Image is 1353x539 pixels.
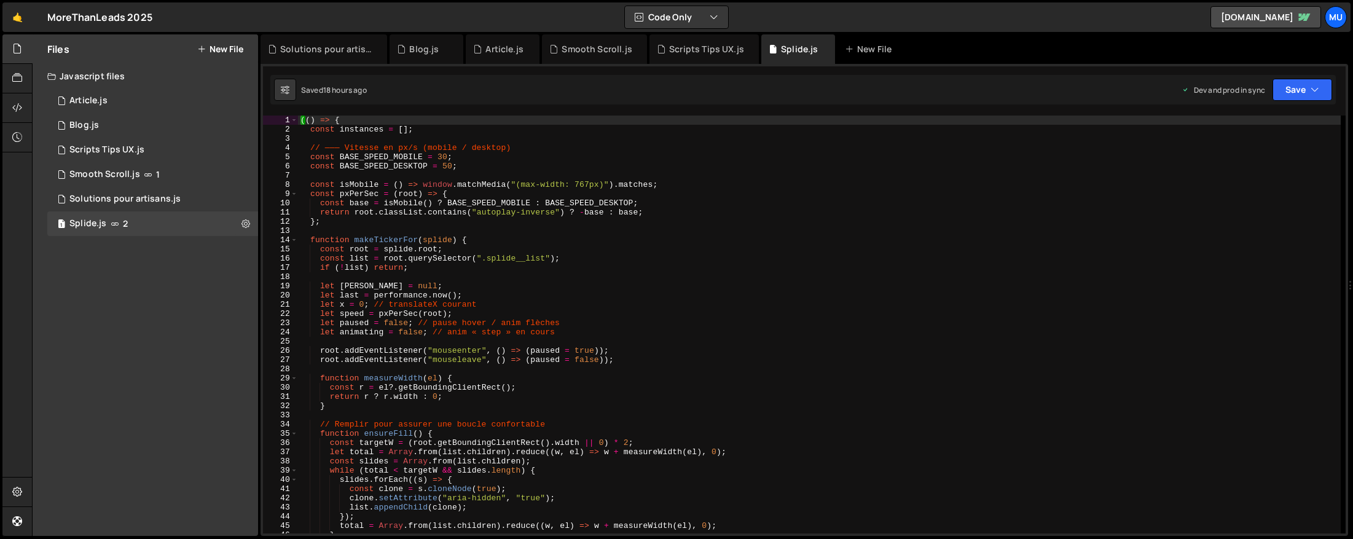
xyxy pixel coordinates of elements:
div: 33 [263,411,298,420]
div: 42 [263,494,298,503]
div: 14 [263,235,298,245]
div: 1 [263,116,298,125]
div: 39 [263,466,298,475]
div: 29 [263,374,298,383]
div: 7 [263,171,298,180]
div: 16842/46043.js [47,162,258,187]
div: Scripts Tips UX.js [669,43,744,55]
div: MoreThanLeads 2025 [47,10,152,25]
div: Saved [301,85,367,95]
div: 19 [263,281,298,291]
div: 5 [263,152,298,162]
div: Splide.js [69,218,106,229]
button: Code Only [625,6,728,28]
div: 32 [263,401,298,411]
div: 18 [263,272,298,281]
div: 28 [263,364,298,374]
div: Smooth Scroll.js [562,43,632,55]
div: 31 [263,392,298,401]
span: 2 [123,219,128,229]
div: 24 [263,328,298,337]
div: 16842/46057.js [47,113,258,138]
div: 16842/46042.js [47,138,258,162]
div: 27 [263,355,298,364]
a: Mu [1325,6,1347,28]
div: 35 [263,429,298,438]
div: 30 [263,383,298,392]
div: 13 [263,226,298,235]
h2: Files [47,42,69,56]
div: Article.js [485,43,524,55]
div: 12 [263,217,298,226]
div: 16842/46065.js [47,187,258,211]
div: 8 [263,180,298,189]
div: 22 [263,309,298,318]
div: 21 [263,300,298,309]
button: New File [197,44,243,54]
div: Javascript files [33,64,258,89]
div: 45 [263,521,298,530]
div: 16842/46041.js [47,211,258,236]
div: 23 [263,318,298,328]
div: Dev and prod in sync [1182,85,1265,95]
div: 44 [263,512,298,521]
div: 17 [263,263,298,272]
div: 41 [263,484,298,494]
div: 26 [263,346,298,355]
button: Save [1273,79,1332,101]
div: 4 [263,143,298,152]
div: Article.js [69,95,108,106]
a: 🤙 [2,2,33,32]
div: 3 [263,134,298,143]
div: 37 [263,447,298,457]
div: 20 [263,291,298,300]
div: 38 [263,457,298,466]
div: 43 [263,503,298,512]
span: 1 [156,170,160,179]
div: 11 [263,208,298,217]
div: Solutions pour artisans.js [280,43,372,55]
div: 9 [263,189,298,199]
span: 1 [58,220,65,230]
div: Splide.js [781,43,818,55]
div: 6 [263,162,298,171]
div: Scripts Tips UX.js [69,144,144,155]
div: 18 hours ago [323,85,367,95]
div: 40 [263,475,298,484]
div: 16842/46056.js [47,89,258,113]
div: 34 [263,420,298,429]
div: Solutions pour artisans.js [69,194,181,205]
div: 2 [263,125,298,134]
div: 15 [263,245,298,254]
div: Smooth Scroll.js [69,169,140,180]
div: 10 [263,199,298,208]
div: 25 [263,337,298,346]
div: 36 [263,438,298,447]
div: 16 [263,254,298,263]
div: New File [845,43,896,55]
a: [DOMAIN_NAME] [1210,6,1321,28]
div: Blog.js [69,120,99,131]
div: Blog.js [409,43,439,55]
